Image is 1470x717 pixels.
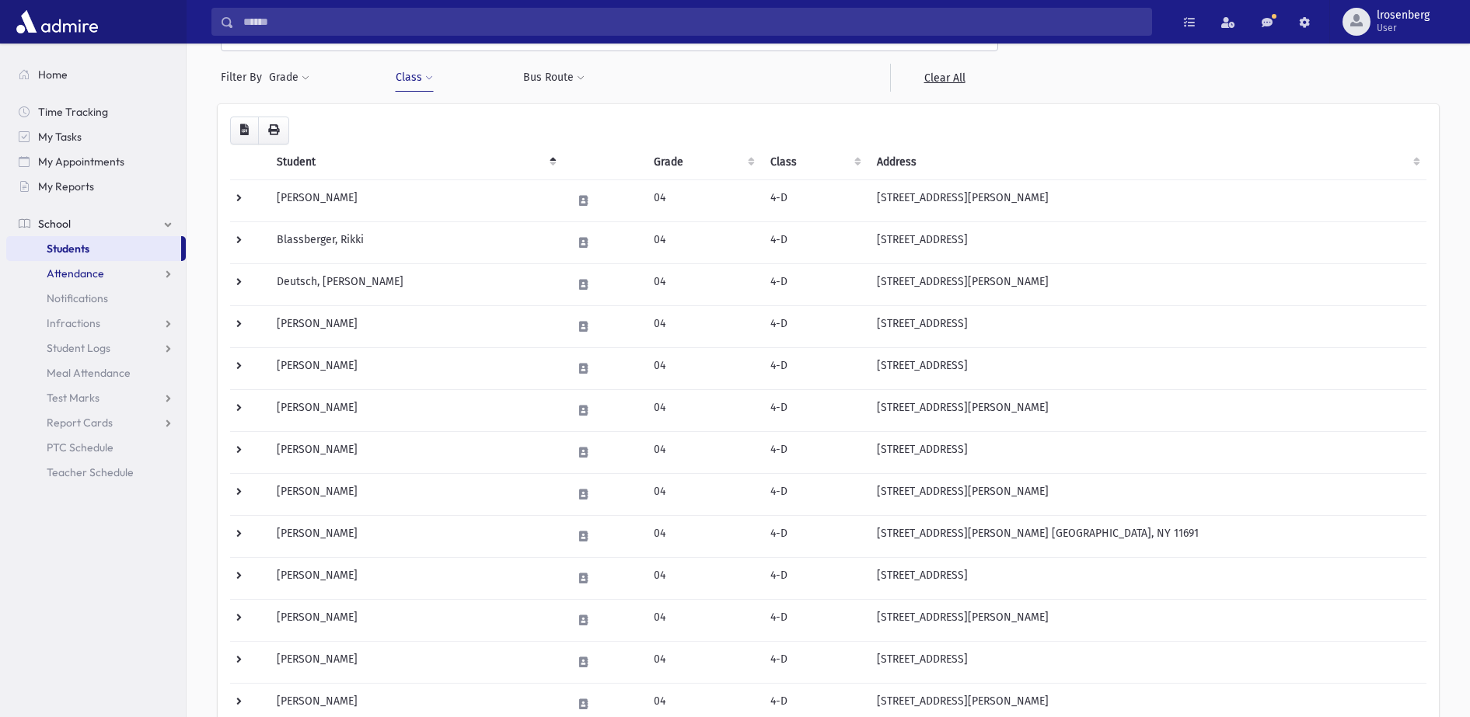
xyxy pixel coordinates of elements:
td: [STREET_ADDRESS] [868,305,1426,347]
td: 4-D [761,431,868,473]
td: [STREET_ADDRESS][PERSON_NAME] [868,599,1426,641]
td: [STREET_ADDRESS] [868,641,1426,683]
td: [STREET_ADDRESS][PERSON_NAME] [868,263,1426,305]
span: School [38,217,71,231]
span: Student Logs [47,341,110,355]
th: Address: activate to sort column ascending [868,144,1426,180]
td: [STREET_ADDRESS][PERSON_NAME] [GEOGRAPHIC_DATA], NY 11691 [868,515,1426,557]
td: [PERSON_NAME] [267,515,563,557]
td: 04 [644,305,761,347]
span: User [1377,22,1430,34]
a: Teacher Schedule [6,460,186,485]
a: School [6,211,186,236]
th: Class: activate to sort column ascending [761,144,868,180]
span: Infractions [47,316,100,330]
a: My Tasks [6,124,186,149]
td: 4-D [761,389,868,431]
td: 04 [644,557,761,599]
a: Clear All [890,64,998,92]
span: My Tasks [38,130,82,144]
td: [PERSON_NAME] [267,473,563,515]
td: [STREET_ADDRESS][PERSON_NAME] [868,179,1426,221]
th: Student: activate to sort column descending [267,144,563,180]
a: My Reports [6,174,186,199]
td: [PERSON_NAME] [267,179,563,221]
span: Time Tracking [38,105,108,119]
span: Attendance [47,266,104,280]
button: Class [395,64,434,92]
td: 4-D [761,347,868,389]
span: Teacher Schedule [47,465,134,479]
td: [PERSON_NAME] [267,389,563,431]
span: PTC Schedule [47,440,113,454]
a: Attendance [6,261,186,286]
td: [PERSON_NAME] [267,431,563,473]
span: Students [47,242,89,256]
td: 04 [644,431,761,473]
a: PTC Schedule [6,435,186,460]
span: Home [38,68,68,82]
td: [STREET_ADDRESS] [868,557,1426,599]
td: [PERSON_NAME] [267,557,563,599]
td: 4-D [761,641,868,683]
td: 04 [644,389,761,431]
td: 04 [644,179,761,221]
td: [PERSON_NAME] [267,347,563,389]
a: My Appointments [6,149,186,174]
span: My Reports [38,179,94,193]
a: Meal Attendance [6,360,186,385]
span: Meal Attendance [47,366,131,380]
a: Student Logs [6,336,186,360]
td: 4-D [761,263,868,305]
a: Students [6,236,181,261]
a: Notifications [6,286,186,311]
td: Blassberger, Rikki [267,221,563,263]
td: 4-D [761,473,868,515]
td: 4-D [761,305,868,347]
a: Report Cards [6,410,186,435]
td: [STREET_ADDRESS][PERSON_NAME] [868,473,1426,515]
td: [PERSON_NAME] [267,305,563,347]
td: 04 [644,263,761,305]
td: 04 [644,473,761,515]
span: Report Cards [47,416,113,430]
td: 04 [644,641,761,683]
td: 4-D [761,515,868,557]
td: 04 [644,515,761,557]
td: [PERSON_NAME] [267,599,563,641]
input: Search [234,8,1151,36]
button: CSV [230,117,259,144]
a: Home [6,62,186,87]
span: Notifications [47,291,108,305]
td: [STREET_ADDRESS] [868,221,1426,263]
span: Filter By [221,69,268,85]
span: Test Marks [47,391,100,405]
img: AdmirePro [12,6,102,37]
button: Bus Route [522,64,585,92]
a: Infractions [6,311,186,336]
button: Print [258,117,289,144]
td: 4-D [761,221,868,263]
span: My Appointments [38,155,124,169]
td: 04 [644,221,761,263]
button: Grade [268,64,310,92]
a: Time Tracking [6,99,186,124]
td: 4-D [761,557,868,599]
td: 4-D [761,179,868,221]
th: Grade: activate to sort column ascending [644,144,761,180]
td: 04 [644,599,761,641]
span: lrosenberg [1377,9,1430,22]
td: [STREET_ADDRESS] [868,347,1426,389]
td: [STREET_ADDRESS] [868,431,1426,473]
td: [STREET_ADDRESS][PERSON_NAME] [868,389,1426,431]
td: 4-D [761,599,868,641]
td: [PERSON_NAME] [267,641,563,683]
td: Deutsch, [PERSON_NAME] [267,263,563,305]
td: 04 [644,347,761,389]
a: Test Marks [6,385,186,410]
